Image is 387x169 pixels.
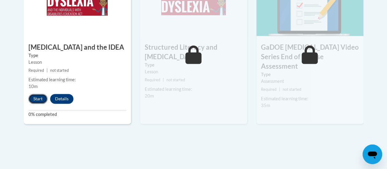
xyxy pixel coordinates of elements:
[28,94,47,104] button: Start
[283,87,301,92] span: not started
[261,78,359,85] div: Assessment
[28,76,126,83] div: Estimated learning time:
[140,43,247,62] h3: Structured Literacy and [MEDICAL_DATA]
[163,78,164,82] span: |
[261,103,270,108] span: 35m
[261,71,359,78] label: Type
[145,68,243,75] div: Lesson
[145,62,243,68] label: Type
[279,87,280,92] span: |
[166,78,185,82] span: not started
[28,111,126,118] label: 0% completed
[261,95,359,102] div: Estimated learning time:
[363,144,382,164] iframe: Button to launch messaging window
[50,68,69,73] span: not started
[145,93,154,98] span: 20m
[24,43,131,52] h3: [MEDICAL_DATA] and the IDEA
[28,84,38,89] span: 10m
[50,94,73,104] button: Details
[47,68,48,73] span: |
[256,43,363,71] h3: GaDOE [MEDICAL_DATA] Video Series End of Course Assessment
[261,87,277,92] span: Required
[28,52,126,59] label: Type
[28,59,126,66] div: Lesson
[145,78,160,82] span: Required
[145,86,243,93] div: Estimated learning time:
[28,68,44,73] span: Required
